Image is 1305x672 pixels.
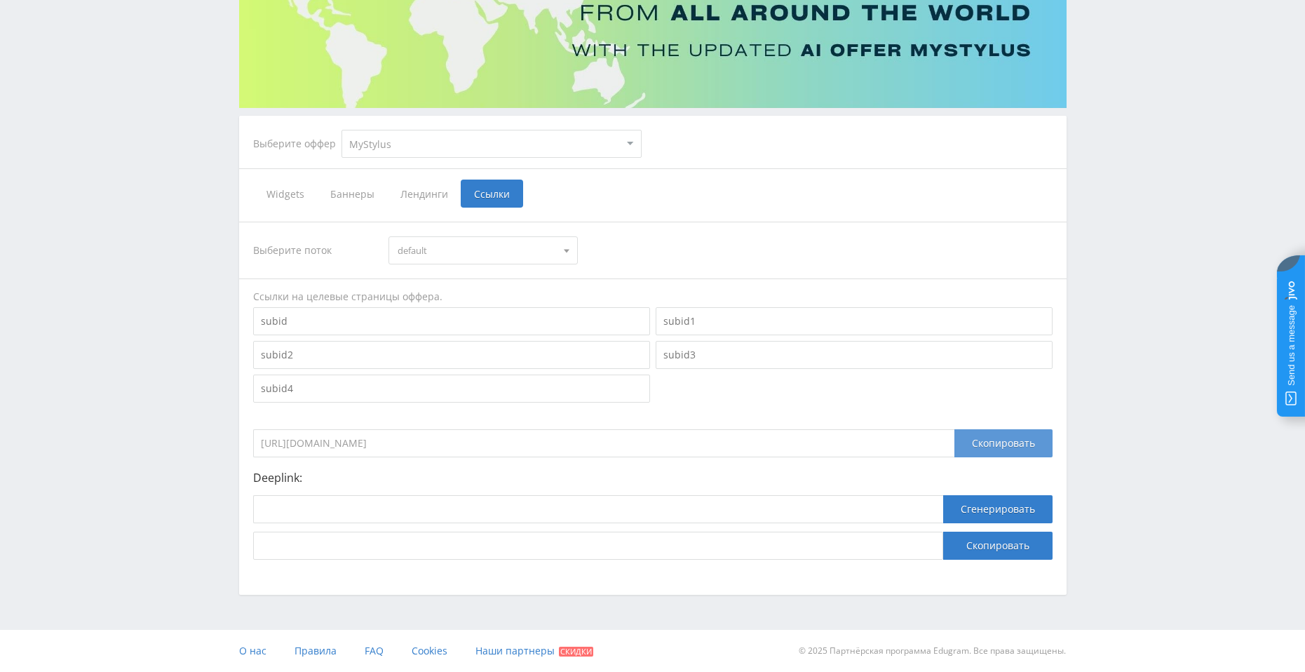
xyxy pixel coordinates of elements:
span: Widgets [253,180,317,208]
input: subid1 [656,307,1053,335]
span: FAQ [365,644,384,657]
input: subid3 [656,341,1053,369]
span: Наши партнеры [475,644,555,657]
a: Наши партнеры Скидки [475,630,593,672]
button: Скопировать [943,532,1053,560]
span: Скидки [559,647,593,657]
span: Ссылки [461,180,523,208]
div: Выберите оффер [253,138,342,149]
p: Deeplink: [253,471,1053,484]
div: Скопировать [954,429,1053,457]
a: О нас [239,630,266,672]
input: subid2 [253,341,650,369]
a: FAQ [365,630,384,672]
div: Ссылки на целевые страницы оффера. [253,290,1053,304]
div: © 2025 Партнёрская программа Edugram. Все права защищены. [659,630,1066,672]
span: Cookies [412,644,447,657]
button: Сгенерировать [943,495,1053,523]
span: Лендинги [387,180,461,208]
input: subid [253,307,650,335]
a: Cookies [412,630,447,672]
span: О нас [239,644,266,657]
span: Правила [295,644,337,657]
span: default [398,237,556,264]
div: Выберите поток [253,236,375,264]
a: Правила [295,630,337,672]
span: Баннеры [317,180,387,208]
input: subid4 [253,375,650,403]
